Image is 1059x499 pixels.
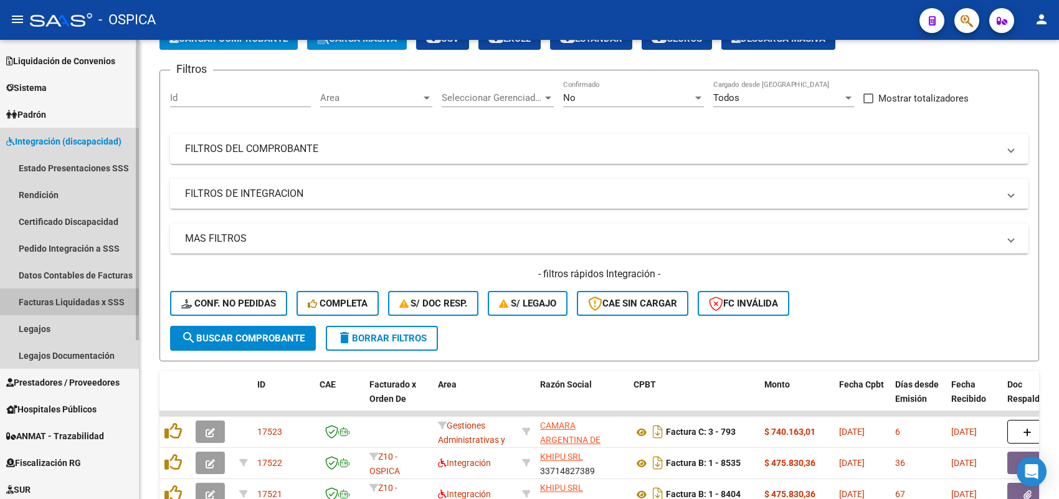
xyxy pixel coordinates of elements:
[890,371,946,426] datatable-header-cell: Días desde Emisión
[666,459,741,468] strong: Factura B: 1 - 8535
[759,371,834,426] datatable-header-cell: Monto
[588,298,677,309] span: CAE SIN CARGAR
[170,267,1028,281] h4: - filtros rápidos Integración -
[438,458,491,468] span: Integración
[170,326,316,351] button: Buscar Comprobante
[257,458,282,468] span: 17522
[364,371,433,426] datatable-header-cell: Facturado x Orden De
[652,33,702,44] span: Gecros
[698,291,789,316] button: FC Inválida
[764,379,790,389] span: Monto
[946,371,1002,426] datatable-header-cell: Fecha Recibido
[185,232,999,245] mat-panel-title: MAS FILTROS
[181,298,276,309] span: Conf. no pedidas
[181,333,305,344] span: Buscar Comprobante
[540,452,583,462] span: KHIPU SRL
[308,298,368,309] span: Completa
[98,6,156,34] span: - OSPICA
[1034,12,1049,27] mat-icon: person
[337,330,352,345] mat-icon: delete
[181,330,196,345] mat-icon: search
[764,489,815,499] strong: $ 475.830,36
[6,81,47,95] span: Sistema
[488,33,531,44] span: EXCEL
[540,450,624,476] div: 33714827389
[895,379,939,404] span: Días desde Emisión
[951,489,977,499] span: [DATE]
[560,33,622,44] span: Estandar
[257,489,282,499] span: 17521
[252,371,315,426] datatable-header-cell: ID
[563,92,576,103] span: No
[257,379,265,389] span: ID
[709,298,778,309] span: FC Inválida
[764,427,815,437] strong: $ 740.163,01
[185,187,999,201] mat-panel-title: FILTROS DE INTEGRACION
[634,379,656,389] span: CPBT
[388,291,479,316] button: S/ Doc Resp.
[535,371,629,426] datatable-header-cell: Razón Social
[839,379,884,389] span: Fecha Cpbt
[6,429,104,443] span: ANMAT - Trazabilidad
[1017,457,1047,487] div: Open Intercom Messenger
[170,60,213,78] h3: Filtros
[170,224,1028,254] mat-expansion-panel-header: MAS FILTROS
[650,453,666,473] i: Descargar documento
[951,458,977,468] span: [DATE]
[839,458,865,468] span: [DATE]
[6,483,31,497] span: SUR
[326,326,438,351] button: Borrar Filtros
[540,379,592,389] span: Razón Social
[6,54,115,68] span: Liquidación de Convenios
[834,371,890,426] datatable-header-cell: Fecha Cpbt
[10,12,25,27] mat-icon: menu
[438,379,457,389] span: Area
[540,421,622,487] span: CAMARA ARGENTINA DE DESARROLLADORES DE SOFTWARE INDEPENDIENTES
[577,291,688,316] button: CAE SIN CARGAR
[629,371,759,426] datatable-header-cell: CPBT
[666,427,736,437] strong: Factura C: 3 - 793
[951,427,977,437] span: [DATE]
[320,92,421,103] span: Area
[320,379,336,389] span: CAE
[399,298,468,309] span: S/ Doc Resp.
[6,108,46,121] span: Padrón
[6,376,120,389] span: Prestadores / Proveedores
[650,422,666,442] i: Descargar documento
[951,379,986,404] span: Fecha Recibido
[315,371,364,426] datatable-header-cell: CAE
[438,489,491,499] span: Integración
[6,135,121,148] span: Integración (discapacidad)
[895,458,905,468] span: 36
[839,427,865,437] span: [DATE]
[839,489,865,499] span: [DATE]
[170,179,1028,209] mat-expansion-panel-header: FILTROS DE INTEGRACION
[297,291,379,316] button: Completa
[442,92,543,103] span: Seleccionar Gerenciador
[6,402,97,416] span: Hospitales Públicos
[713,92,739,103] span: Todos
[764,458,815,468] strong: $ 475.830,36
[540,419,624,445] div: 30716109972
[426,33,459,44] span: CSV
[438,421,505,459] span: Gestiones Administrativas y Otros
[540,483,583,493] span: KHIPU SRL
[878,91,969,106] span: Mostrar totalizadores
[6,456,81,470] span: Fiscalización RG
[895,427,900,437] span: 6
[257,427,282,437] span: 17523
[369,379,416,404] span: Facturado x Orden De
[369,452,400,476] span: Z10 - OSPICA
[170,134,1028,164] mat-expansion-panel-header: FILTROS DEL COMPROBANTE
[433,371,517,426] datatable-header-cell: Area
[488,291,567,316] button: S/ legajo
[337,333,427,344] span: Borrar Filtros
[170,291,287,316] button: Conf. no pedidas
[185,142,999,156] mat-panel-title: FILTROS DEL COMPROBANTE
[895,489,905,499] span: 67
[499,298,556,309] span: S/ legajo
